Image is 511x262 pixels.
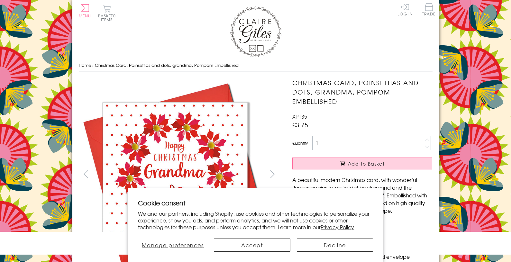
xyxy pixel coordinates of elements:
[79,13,91,19] span: Menu
[297,239,373,252] button: Decline
[292,140,308,146] label: Quantity
[79,62,91,68] a: Home
[142,241,204,249] span: Manage preferences
[214,239,290,252] button: Accept
[138,239,207,252] button: Manage preferences
[292,176,432,214] p: A beautiful modern Christmas card, with wonderful flowers against a polka dot background and the ...
[422,3,436,17] a: Trade
[79,167,93,181] button: prev
[321,223,354,231] a: Privacy Policy
[98,5,116,22] button: Basket0 items
[138,198,373,207] h2: Cookie consent
[92,62,94,68] span: ›
[95,62,239,68] span: Christmas Card, Poinsettias and dots, grandma, Pompom Embellished
[265,167,279,181] button: next
[348,160,385,167] span: Add to Basket
[292,158,432,169] button: Add to Basket
[79,59,433,72] nav: breadcrumbs
[138,210,373,230] p: We and our partners, including Shopify, use cookies and other technologies to personalize your ex...
[101,13,116,23] span: 0 items
[397,3,413,16] a: Log In
[79,4,91,18] button: Menu
[292,78,432,106] h1: Christmas Card, Poinsettias and dots, grandma, Pompom Embellished
[422,3,436,16] span: Trade
[230,6,281,57] img: Claire Giles Greetings Cards
[292,120,308,129] span: £3.75
[292,113,307,120] span: XP135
